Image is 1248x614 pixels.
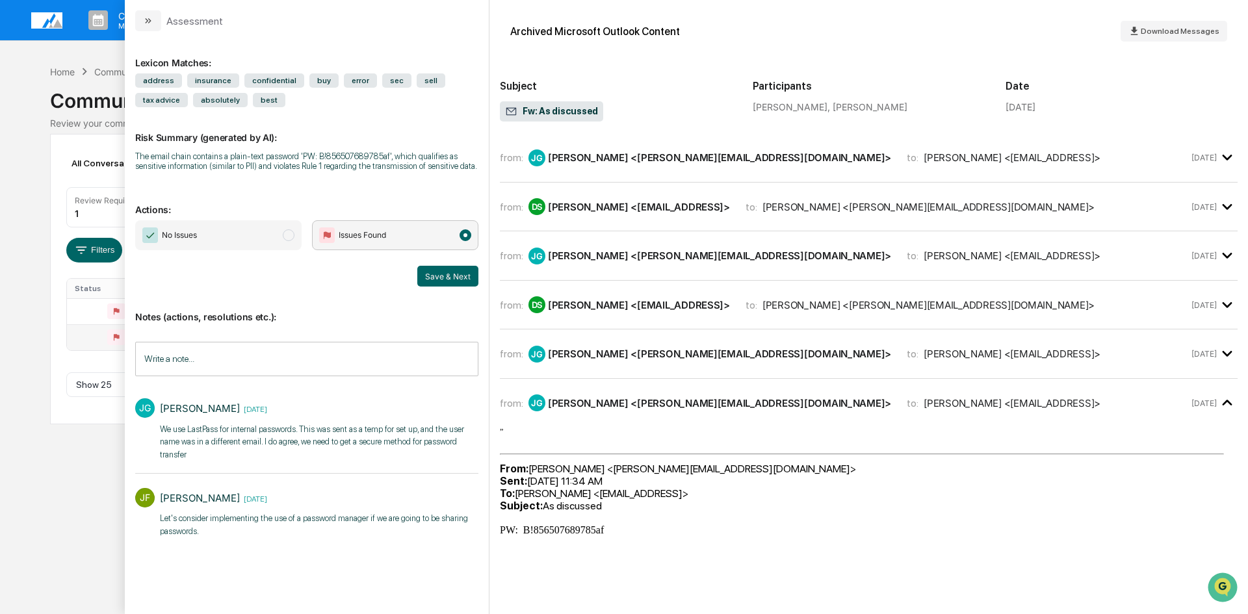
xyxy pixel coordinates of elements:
span: Pylon [129,220,157,230]
h2: Date [1006,80,1238,92]
div: Assessment [166,15,223,27]
span: insurance [187,73,239,88]
span: to: [746,201,757,213]
div: Lexicon Matches: [135,42,478,68]
div: [PERSON_NAME] <[PERSON_NAME][EMAIL_ADDRESS][DOMAIN_NAME]> [762,299,1095,311]
a: 🔎Data Lookup [8,183,87,207]
div: [PERSON_NAME] <[EMAIL_ADDRESS]> [924,397,1100,409]
div: JG [135,398,155,418]
span: to: [907,348,918,360]
img: 1746055101610-c473b297-6a78-478c-a979-82029cc54cd1 [13,99,36,123]
div: Archived Microsoft Outlook Content [510,25,680,38]
div: [PERSON_NAME] <[EMAIL_ADDRESS]> [924,249,1100,262]
span: to: [907,397,918,409]
div: [PERSON_NAME], [PERSON_NAME] [753,101,985,112]
a: 🖐️Preclearance [8,159,89,182]
div: JG [528,346,545,363]
img: Checkmark [142,227,158,243]
span: from: [500,348,523,360]
div: 1 [75,208,79,219]
span: Attestations [107,164,161,177]
div: All Conversations [66,153,164,173]
div: [PERSON_NAME] <[PERSON_NAME][EMAIL_ADDRESS][DOMAIN_NAME]> [DATE] 11:34 AM [PERSON_NAME] <[EMAIL_A... [500,463,1238,524]
time: Friday, September 19, 2025 at 11:39:19 AM [1191,202,1217,212]
time: Friday, September 19, 2025 at 12:21:13 PM [1191,349,1217,359]
button: Save & Next [417,266,478,287]
span: from: [500,201,523,213]
p: How can we help? [13,27,237,48]
div: [PERSON_NAME] [160,402,240,415]
time: Tuesday, September 23, 2025 at 11:40:48 AM PDT [240,403,267,414]
img: logo [31,12,62,29]
div: [PERSON_NAME] [160,492,240,504]
time: Friday, September 19, 2025 at 12:32:21 PM [1191,398,1217,408]
div: JF [135,488,155,507]
span: from: [500,249,523,262]
p: Actions: [135,188,478,215]
iframe: Open customer support [1206,571,1241,606]
div: DS [528,296,545,313]
span: absolutely [193,93,248,107]
a: Powered byPylon [92,220,157,230]
div: We're available if you need us! [44,112,164,123]
div: The email chain contains a plain-text password 'PW: B!856507689785af', which qualifies as sensiti... [135,151,478,171]
span: sell [417,73,445,88]
div: JG [528,248,545,264]
div: ” [500,427,1238,437]
button: Download Messages [1121,21,1227,42]
p: Risk Summary (generated by AI): [135,116,478,143]
b: Subject: [500,500,543,512]
time: Friday, September 19, 2025 at 12:19:45 PM [1191,251,1217,261]
span: Issues Found [339,229,386,242]
div: [PERSON_NAME] <[EMAIL_ADDRESS]> [924,151,1100,164]
div: Review your communication records across channels [50,118,1198,129]
img: Flag [319,227,335,243]
p: Let's consider implementing the use of a password manager if we are going to be sharing passwords.​ [160,512,478,537]
div: [PERSON_NAME] <[PERSON_NAME][EMAIL_ADDRESS][DOMAIN_NAME]> [548,397,891,409]
div: [PERSON_NAME] <[EMAIL_ADDRESS]> [548,201,730,213]
span: Preclearance [26,164,84,177]
div: DS [528,198,545,215]
div: [PERSON_NAME] <[EMAIL_ADDRESS]> [924,348,1100,360]
p: Calendar [108,10,174,21]
span: buy [309,73,339,88]
span: sec [382,73,411,88]
p: Notes (actions, resolutions etc.): [135,296,478,322]
div: [PERSON_NAME] <[PERSON_NAME][EMAIL_ADDRESS][DOMAIN_NAME]> [548,348,891,360]
span: to: [907,249,918,262]
th: Status [67,279,152,298]
span: to: [907,151,918,164]
div: Start new chat [44,99,213,112]
div: JG [528,394,545,411]
div: Communications Archive [94,66,200,77]
span: address [135,73,182,88]
span: from: [500,299,523,311]
div: [PERSON_NAME] <[PERSON_NAME][EMAIL_ADDRESS][DOMAIN_NAME]> [548,151,891,164]
span: tax advice [135,93,188,107]
span: Data Lookup [26,188,82,201]
div: [PERSON_NAME] <[PERSON_NAME][EMAIL_ADDRESS][DOMAIN_NAME]> [762,201,1095,213]
b: From: [500,463,528,475]
time: Tuesday, September 23, 2025 at 10:53:10 AM PDT [240,492,267,504]
div: Review Required [75,196,137,205]
div: PW: B!856507689785af [500,524,1238,536]
h2: Participants [753,80,985,92]
p: Manage Tasks [108,21,174,31]
span: to: [746,299,757,311]
div: Communications Archive [50,79,1198,112]
span: error [344,73,377,88]
span: No Issues [162,229,197,242]
div: JG [528,149,545,166]
span: best [253,93,285,107]
div: 🔎 [13,190,23,200]
b: To: [500,487,515,500]
div: [DATE] [1006,101,1035,112]
time: Friday, September 19, 2025 at 11:34:01 AM [1191,153,1217,162]
div: [PERSON_NAME] <[PERSON_NAME][EMAIL_ADDRESS][DOMAIN_NAME]> [548,249,891,262]
p: We use LastPass for internal passwords. This was sent as a temp for set up, and the user name was... [160,423,478,461]
div: Home [50,66,75,77]
div: 🗄️ [94,165,105,175]
div: [PERSON_NAME] <[EMAIL_ADDRESS]> [548,299,730,311]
